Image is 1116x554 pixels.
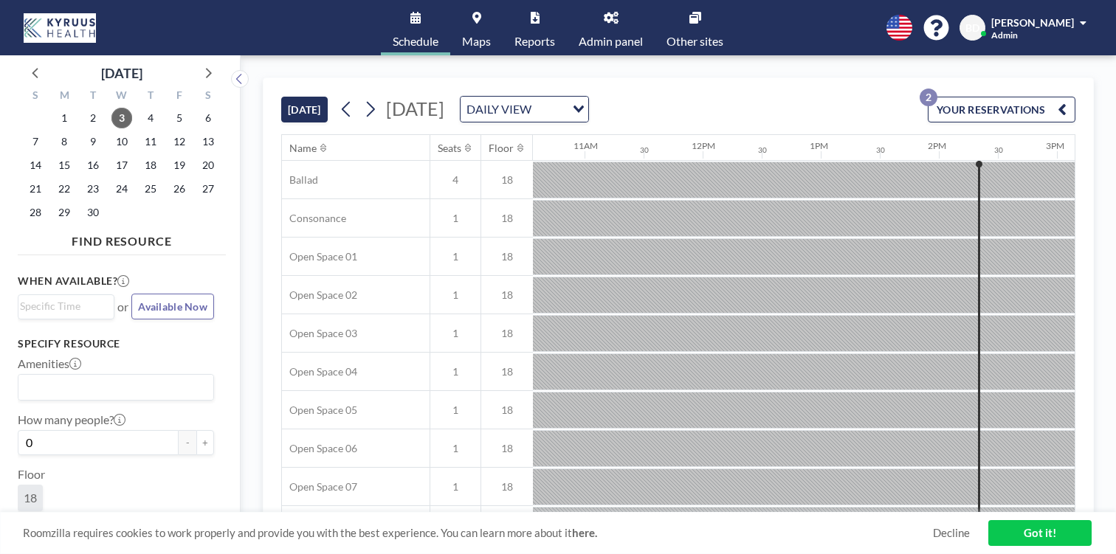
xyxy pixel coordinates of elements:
[198,108,218,128] span: Saturday, September 6, 2025
[18,375,213,400] div: Search for option
[481,212,533,225] span: 18
[196,430,214,455] button: +
[25,155,46,176] span: Sunday, September 14, 2025
[25,202,46,223] span: Sunday, September 28, 2025
[117,299,128,314] span: or
[54,131,75,152] span: Monday, September 8, 2025
[20,298,106,314] input: Search for option
[169,131,190,152] span: Friday, September 12, 2025
[169,155,190,176] span: Friday, September 19, 2025
[514,35,555,47] span: Reports
[101,63,142,83] div: [DATE]
[111,155,132,176] span: Wednesday, September 17, 2025
[430,173,480,187] span: 4
[281,97,328,122] button: [DATE]
[481,480,533,494] span: 18
[928,140,946,151] div: 2PM
[111,179,132,199] span: Wednesday, September 24, 2025
[198,155,218,176] span: Saturday, September 20, 2025
[481,250,533,263] span: 18
[111,131,132,152] span: Wednesday, September 10, 2025
[140,155,161,176] span: Thursday, September 18, 2025
[282,288,357,302] span: Open Space 02
[138,300,207,313] span: Available Now
[21,87,50,106] div: S
[83,179,103,199] span: Tuesday, September 23, 2025
[108,87,137,106] div: W
[131,294,214,319] button: Available Now
[282,365,357,378] span: Open Space 04
[111,108,132,128] span: Wednesday, September 3, 2025
[25,179,46,199] span: Sunday, September 21, 2025
[430,365,480,378] span: 1
[282,250,357,263] span: Open Space 01
[988,520,1092,546] a: Got it!
[282,212,346,225] span: Consonance
[140,131,161,152] span: Thursday, September 11, 2025
[20,378,205,397] input: Search for option
[481,365,533,378] span: 18
[430,212,480,225] span: 1
[79,87,108,106] div: T
[810,140,828,151] div: 1PM
[169,179,190,199] span: Friday, September 26, 2025
[18,295,114,317] div: Search for option
[438,142,461,155] div: Seats
[140,108,161,128] span: Thursday, September 4, 2025
[928,97,1075,122] button: YOUR RESERVATIONS2
[18,467,45,482] label: Floor
[481,173,533,187] span: 18
[579,35,643,47] span: Admin panel
[994,145,1003,155] div: 30
[83,155,103,176] span: Tuesday, September 16, 2025
[430,288,480,302] span: 1
[54,108,75,128] span: Monday, September 1, 2025
[481,327,533,340] span: 18
[430,250,480,263] span: 1
[136,87,165,106] div: T
[18,356,81,371] label: Amenities
[920,89,937,106] p: 2
[179,430,196,455] button: -
[965,21,979,35] span: BD
[758,145,767,155] div: 30
[464,100,534,119] span: DAILY VIEW
[282,173,318,187] span: Ballad
[54,179,75,199] span: Monday, September 22, 2025
[481,288,533,302] span: 18
[83,202,103,223] span: Tuesday, September 30, 2025
[489,142,514,155] div: Floor
[169,108,190,128] span: Friday, September 5, 2025
[481,442,533,455] span: 18
[991,30,1018,41] span: Admin
[430,327,480,340] span: 1
[198,179,218,199] span: Saturday, September 27, 2025
[1046,140,1064,151] div: 3PM
[572,526,597,539] a: here.
[430,442,480,455] span: 1
[83,108,103,128] span: Tuesday, September 2, 2025
[24,491,37,505] span: 18
[430,404,480,417] span: 1
[83,131,103,152] span: Tuesday, September 9, 2025
[18,337,214,350] h3: Specify resource
[430,480,480,494] span: 1
[461,97,588,122] div: Search for option
[386,97,444,120] span: [DATE]
[282,404,357,417] span: Open Space 05
[23,526,933,540] span: Roomzilla requires cookies to work properly and provide you with the best experience. You can lea...
[876,145,885,155] div: 30
[54,155,75,176] span: Monday, September 15, 2025
[25,131,46,152] span: Sunday, September 7, 2025
[18,412,125,427] label: How many people?
[24,13,96,43] img: organization-logo
[991,16,1074,29] span: [PERSON_NAME]
[462,35,491,47] span: Maps
[50,87,79,106] div: M
[54,202,75,223] span: Monday, September 29, 2025
[282,442,357,455] span: Open Space 06
[573,140,598,151] div: 11AM
[536,100,564,119] input: Search for option
[692,140,715,151] div: 12PM
[282,480,357,494] span: Open Space 07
